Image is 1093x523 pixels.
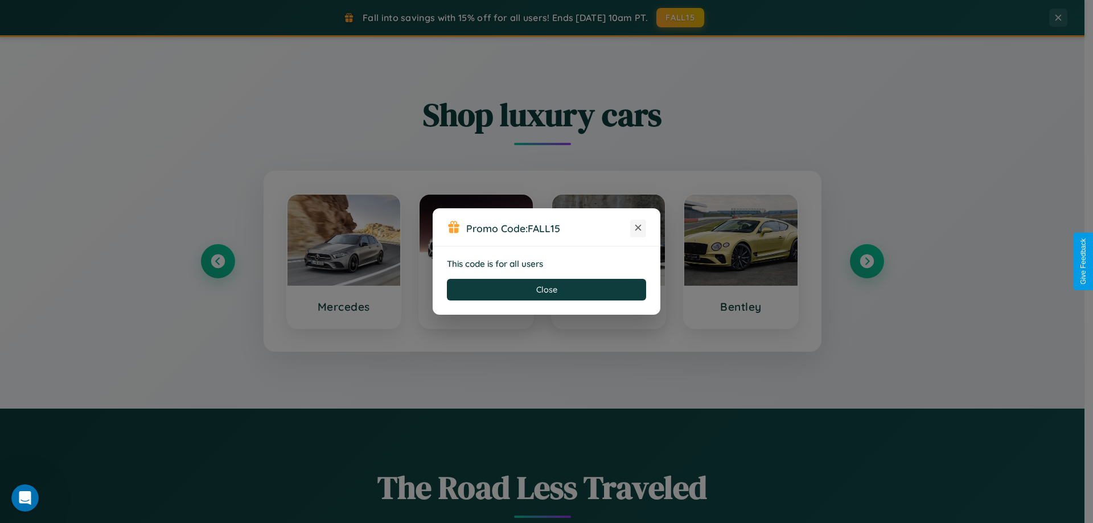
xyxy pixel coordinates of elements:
iframe: Intercom live chat [11,484,39,512]
button: Close [447,279,646,300]
h3: Promo Code: [466,222,630,234]
b: FALL15 [528,222,560,234]
strong: This code is for all users [447,258,543,269]
div: Give Feedback [1079,238,1087,285]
